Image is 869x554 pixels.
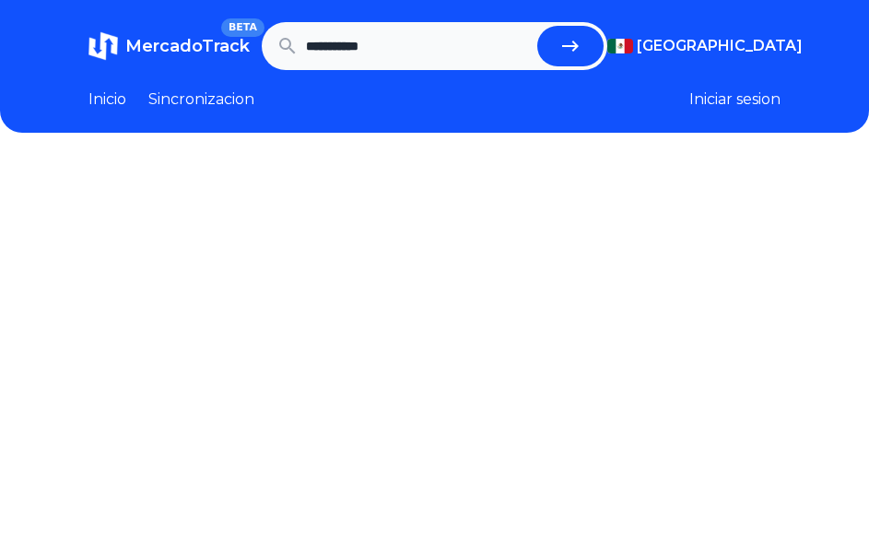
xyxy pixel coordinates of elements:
button: [GEOGRAPHIC_DATA] [607,35,781,57]
img: Mexico [607,39,633,53]
a: Inicio [88,88,126,111]
span: [GEOGRAPHIC_DATA] [637,35,803,57]
img: MercadoTrack [88,31,118,61]
a: Sincronizacion [148,88,254,111]
button: Iniciar sesion [689,88,781,111]
span: MercadoTrack [125,36,250,56]
a: MercadoTrackBETA [88,31,250,61]
span: BETA [221,18,264,37]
